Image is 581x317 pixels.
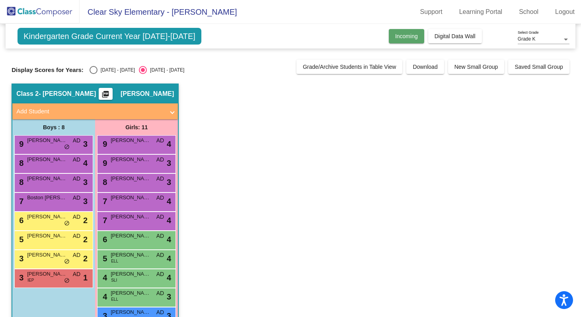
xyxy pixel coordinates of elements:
span: 3 [83,195,88,207]
span: 3 [83,176,88,188]
span: [PERSON_NAME] [27,270,67,278]
span: do_not_disturb_alt [64,144,70,150]
span: 3 [83,138,88,150]
span: 3 [17,254,23,263]
span: 9 [101,159,107,167]
span: Grade/Archive Students in Table View [303,64,396,70]
button: New Small Group [448,60,505,74]
span: 4 [167,233,171,245]
span: Saved Small Group [515,64,563,70]
span: do_not_disturb_alt [64,278,70,284]
span: [PERSON_NAME] [121,90,174,98]
span: 2 [83,214,88,226]
span: - [PERSON_NAME] [39,90,96,98]
span: SLI [111,277,117,283]
button: Grade/Archive Students in Table View [296,60,403,74]
a: School [513,6,545,18]
div: Boys : 8 [12,119,95,135]
mat-icon: picture_as_pdf [101,90,110,101]
span: 8 [101,178,107,187]
span: 6 [17,216,23,225]
span: [PERSON_NAME] [27,251,67,259]
span: [PERSON_NAME] [27,156,67,163]
span: 3 [17,273,23,282]
button: Saved Small Group [508,60,569,74]
span: [PERSON_NAME] [111,251,150,259]
span: [PERSON_NAME] [111,213,150,221]
span: 4 [101,273,107,282]
span: Boston [PERSON_NAME] [27,194,67,202]
mat-panel-title: Add Student [16,107,164,116]
span: New Small Group [454,64,498,70]
span: ELL [111,258,118,264]
span: 9 [101,140,107,148]
span: Incoming [395,33,418,39]
span: AD [73,156,80,164]
span: 2 [83,233,88,245]
span: [PERSON_NAME] [27,232,67,240]
span: [PERSON_NAME] [111,270,150,278]
span: 3 [167,291,171,303]
span: [PERSON_NAME] [111,175,150,183]
span: ELL [111,296,118,302]
span: Download [413,64,437,70]
span: 9 [17,140,23,148]
span: 4 [167,253,171,264]
span: AD [73,232,80,240]
div: [DATE] - [DATE] [97,66,135,74]
span: AD [156,289,164,298]
span: Digital Data Wall [435,33,476,39]
span: 4 [83,157,88,169]
span: 7 [17,197,23,206]
span: AD [156,308,164,317]
span: 2 [83,253,88,264]
span: [PERSON_NAME] [27,175,67,183]
span: 5 [17,235,23,244]
span: Class 2 [16,90,39,98]
div: [DATE] - [DATE] [147,66,184,74]
span: 7 [101,197,107,206]
span: 5 [101,254,107,263]
span: do_not_disturb_alt [64,259,70,265]
div: Girls: 11 [95,119,178,135]
span: 4 [167,138,171,150]
span: [PERSON_NAME] [111,308,150,316]
span: IEP [27,277,34,283]
button: Print Students Details [99,88,113,100]
span: [PERSON_NAME] [111,136,150,144]
span: 3 [167,176,171,188]
span: [PERSON_NAME] [111,194,150,202]
span: AD [73,175,80,183]
span: AD [156,156,164,164]
span: 8 [17,178,23,187]
button: Incoming [389,29,424,43]
span: Display Scores for Years: [12,66,84,74]
span: [PERSON_NAME] [27,213,67,221]
mat-radio-group: Select an option [90,66,184,74]
span: 4 [167,195,171,207]
a: Logout [549,6,581,18]
span: AD [73,270,80,278]
span: AD [73,194,80,202]
span: do_not_disturb_alt [64,220,70,227]
span: 7 [101,216,107,225]
span: 8 [17,159,23,167]
span: 4 [101,292,107,301]
span: 1 [83,272,88,284]
button: Digital Data Wall [428,29,482,43]
span: Grade K [518,36,536,42]
span: 4 [167,272,171,284]
span: [PERSON_NAME] [111,232,150,240]
button: Download [406,60,444,74]
span: AD [156,270,164,278]
a: Support [414,6,449,18]
span: [PERSON_NAME] [111,289,150,297]
span: 6 [101,235,107,244]
span: AD [156,175,164,183]
span: AD [156,232,164,240]
span: [PERSON_NAME] [111,156,150,163]
span: AD [156,194,164,202]
span: AD [73,136,80,145]
span: 3 [167,157,171,169]
span: AD [156,213,164,221]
